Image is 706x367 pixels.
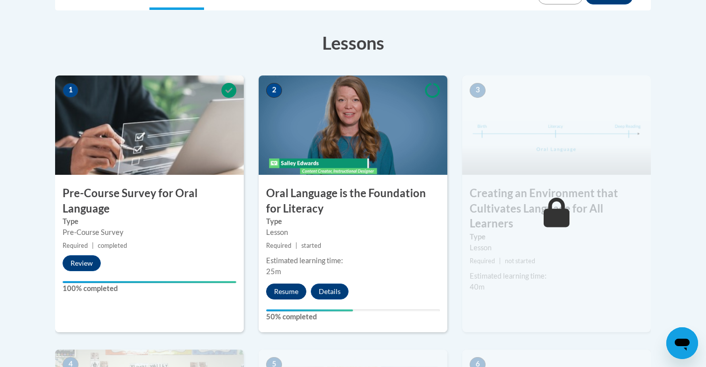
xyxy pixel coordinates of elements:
[505,257,535,265] span: not started
[63,216,236,227] label: Type
[470,257,495,265] span: Required
[470,271,643,282] div: Estimated learning time:
[266,83,282,98] span: 2
[55,30,651,55] h3: Lessons
[63,242,88,249] span: Required
[470,283,485,291] span: 40m
[63,281,236,283] div: Your progress
[63,255,101,271] button: Review
[55,75,244,175] img: Course Image
[63,283,236,294] label: 100% completed
[266,227,440,238] div: Lesson
[259,186,447,217] h3: Oral Language is the Foundation for Literacy
[266,309,353,311] div: Your progress
[462,75,651,175] img: Course Image
[266,284,306,299] button: Resume
[266,242,291,249] span: Required
[266,311,440,322] label: 50% completed
[311,284,349,299] button: Details
[98,242,127,249] span: completed
[63,83,78,98] span: 1
[266,255,440,266] div: Estimated learning time:
[666,327,698,359] iframe: Button to launch messaging window
[295,242,297,249] span: |
[266,216,440,227] label: Type
[55,186,244,217] h3: Pre-Course Survey for Oral Language
[470,242,643,253] div: Lesson
[470,83,486,98] span: 3
[470,231,643,242] label: Type
[499,257,501,265] span: |
[301,242,321,249] span: started
[92,242,94,249] span: |
[63,227,236,238] div: Pre-Course Survey
[259,75,447,175] img: Course Image
[462,186,651,231] h3: Creating an Environment that Cultivates Language for All Learners
[266,267,281,276] span: 25m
